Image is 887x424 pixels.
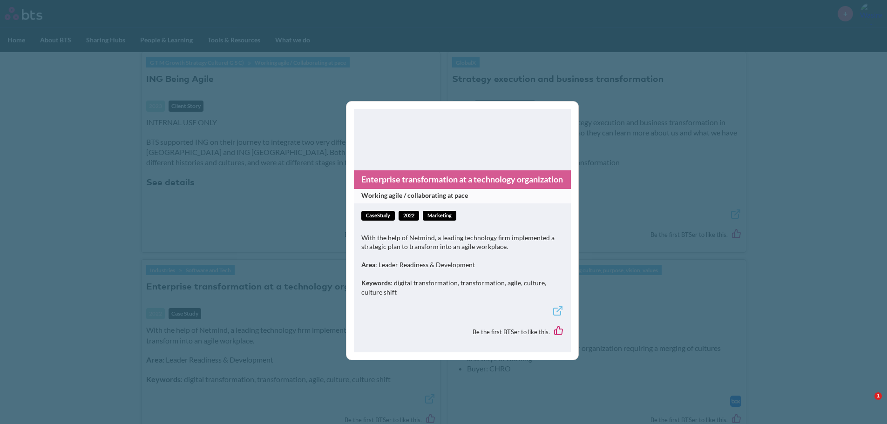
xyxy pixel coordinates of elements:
a: Enterprise transformation at a technology organization [354,170,571,188]
strong: Keywords [361,279,391,287]
span: Working agile / collaborating at pace [361,191,562,200]
span: caseStudy [361,211,395,221]
p: With the help of Netmind, a leading technology firm implemented a strategic plan to transform int... [361,233,563,251]
p: : digital transformation, transformation, agile, culture, culture shift [361,278,563,296]
strong: Area [361,261,375,269]
div: Be the first BTSer to like this. [361,319,563,345]
span: 2022 [399,211,419,221]
p: : Leader Readiness & Development [361,260,563,269]
a: External link [552,305,563,319]
span: 1 [874,392,882,400]
iframe: Intercom live chat [855,392,878,415]
span: Marketing [423,211,456,221]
